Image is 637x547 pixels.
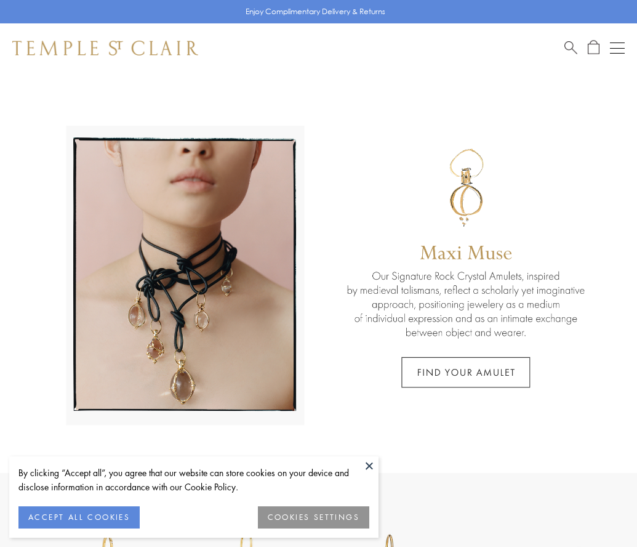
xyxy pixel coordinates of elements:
a: Open Shopping Bag [588,40,599,55]
button: Open navigation [610,41,625,55]
button: COOKIES SETTINGS [258,506,369,529]
div: By clicking “Accept all”, you agree that our website can store cookies on your device and disclos... [18,466,369,494]
p: Enjoy Complimentary Delivery & Returns [246,6,385,18]
img: Temple St. Clair [12,41,198,55]
a: Search [564,40,577,55]
button: ACCEPT ALL COOKIES [18,506,140,529]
